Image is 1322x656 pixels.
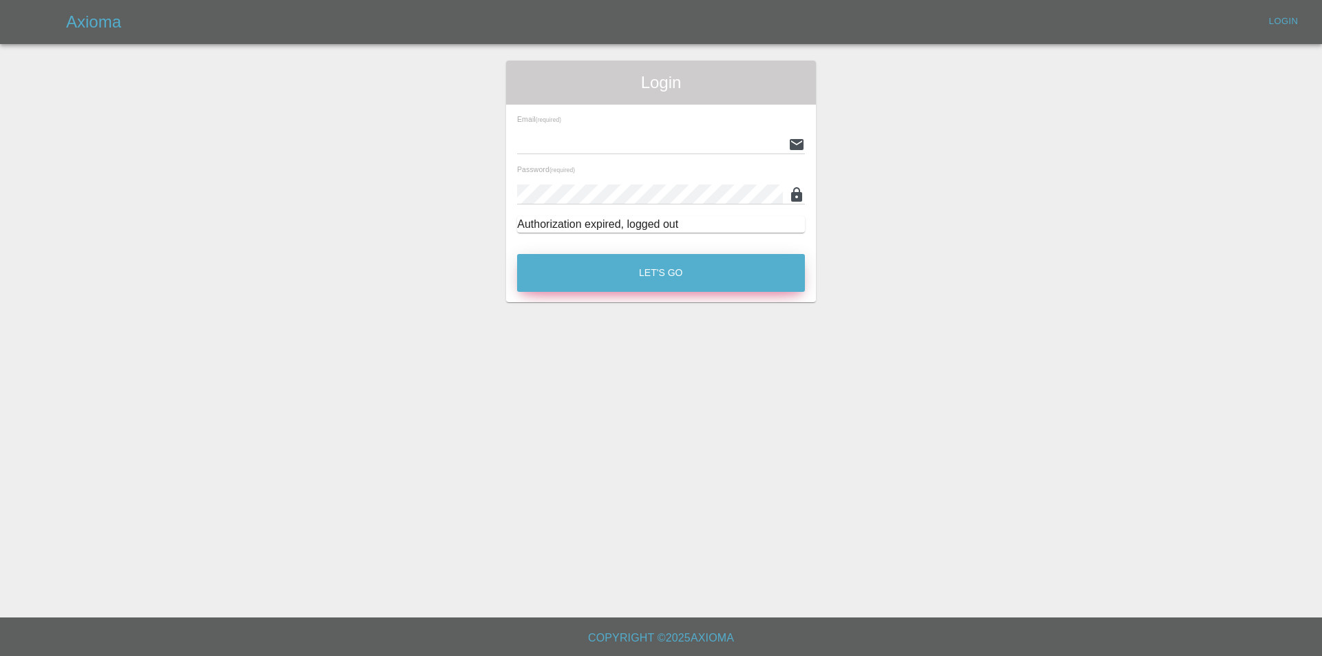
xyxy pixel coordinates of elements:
h6: Copyright © 2025 Axioma [11,628,1311,648]
small: (required) [549,167,575,173]
h5: Axioma [66,11,121,33]
small: (required) [536,117,561,123]
div: Authorization expired, logged out [517,216,805,233]
span: Password [517,165,575,173]
span: Login [517,72,805,94]
span: Email [517,115,561,123]
button: Let's Go [517,254,805,292]
a: Login [1261,11,1305,32]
